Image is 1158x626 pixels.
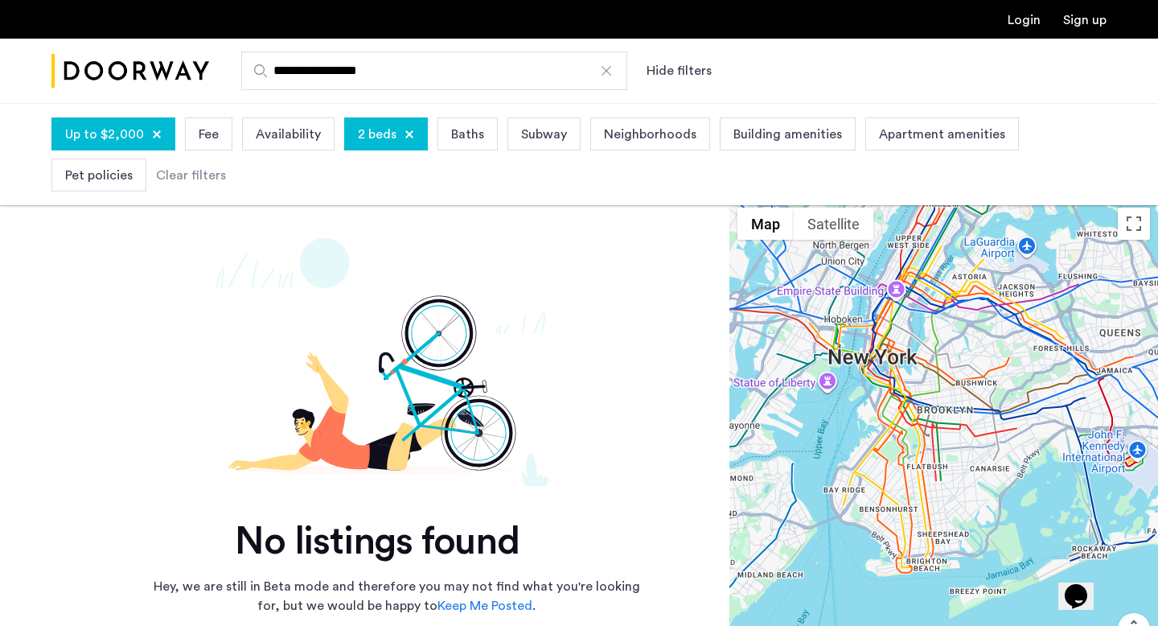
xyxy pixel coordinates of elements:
[147,577,646,616] p: Hey, we are still in Beta mode and therefore you may not find what you're looking for, but we wou...
[199,125,219,144] span: Fee
[51,519,703,564] h2: No listings found
[1058,562,1110,610] iframe: chat widget
[65,166,133,185] span: Pet policies
[879,125,1005,144] span: Apartment amenities
[521,125,567,144] span: Subway
[737,208,794,240] button: Show street map
[358,125,396,144] span: 2 beds
[733,125,842,144] span: Building amenities
[256,125,321,144] span: Availability
[647,61,712,80] button: Show or hide filters
[604,125,696,144] span: Neighborhoods
[1008,14,1041,27] a: Login
[241,51,627,90] input: Apartment Search
[65,125,144,144] span: Up to $2,000
[51,238,703,487] img: not-found
[51,41,209,101] a: Cazamio Logo
[1063,14,1107,27] a: Registration
[794,208,873,240] button: Show satellite imagery
[51,41,209,101] img: logo
[1118,208,1150,240] button: Toggle fullscreen view
[437,596,532,616] a: Keep Me Posted
[451,125,484,144] span: Baths
[156,166,226,185] div: Clear filters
